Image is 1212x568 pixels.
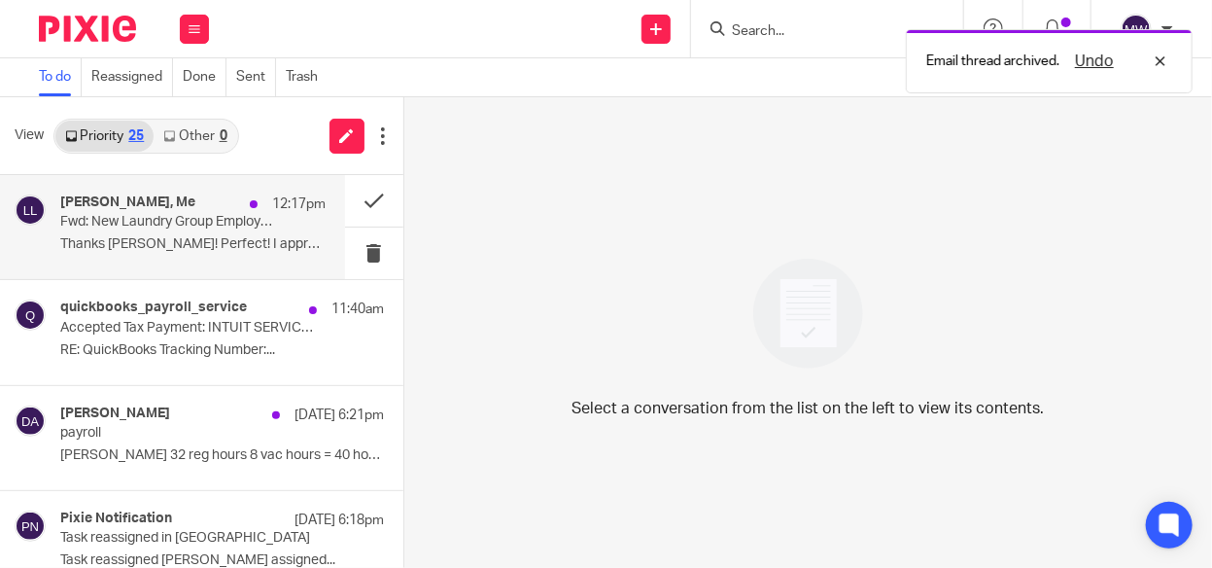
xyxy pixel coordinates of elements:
img: image [741,246,876,381]
span: View [15,125,44,146]
img: Pixie [39,16,136,42]
p: [DATE] 6:18pm [294,511,384,530]
a: Priority25 [55,121,154,152]
p: payroll [60,425,319,442]
p: Select a conversation from the list on the left to view its contents. [571,397,1044,420]
a: Reassigned [91,58,173,96]
button: Undo [1069,50,1120,73]
p: [DATE] 6:21pm [294,406,384,425]
img: svg%3E [15,195,46,226]
a: Sent [236,58,276,96]
img: svg%3E [15,300,46,331]
p: Thanks [PERSON_NAME]! Perfect! I appreciate the help!... [60,236,326,253]
p: 11:40am [331,300,384,319]
a: Other0 [154,121,236,152]
p: Accepted Tax Payment: INTUIT SERVICE NOTICE [60,320,319,337]
h4: Pixie Notification [60,511,172,527]
div: 0 [220,129,227,143]
a: To do [39,58,82,96]
h4: [PERSON_NAME] [60,406,170,422]
h4: quickbooks_payroll_service [60,300,247,316]
p: Task reassigned in [GEOGRAPHIC_DATA] [60,530,319,547]
p: RE: QuickBooks Tracking Number:... [60,342,384,359]
img: svg%3E [15,406,46,437]
img: svg%3E [15,511,46,542]
h4: [PERSON_NAME], Me [60,195,195,211]
a: Trash [286,58,328,96]
div: 25 [128,129,144,143]
p: Fwd: New Laundry Group Employee [60,214,272,231]
p: [PERSON_NAME] 32 reg hours 8 vac hours = 40 hours ... [60,447,384,464]
p: 12:17pm [272,195,326,214]
img: svg%3E [1121,14,1152,45]
p: Email thread archived. [926,52,1059,71]
a: Done [183,58,226,96]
